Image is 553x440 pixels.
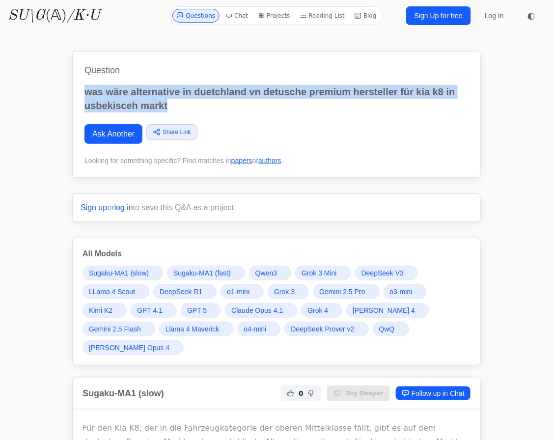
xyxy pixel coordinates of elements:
[353,305,415,315] span: [PERSON_NAME] 4
[89,324,141,334] span: Gemini 2.5 Flash
[160,287,202,297] span: DeepSeek R1
[274,287,295,297] span: Grok 3
[187,305,207,315] span: GPT 5
[225,303,297,318] a: Claude Opus 4.1
[305,387,317,399] button: Not Helpful
[231,157,252,165] a: papers
[238,322,281,336] a: o4-mini
[173,268,231,278] span: Sugaku-MA1 (fast)
[479,7,510,25] a: Log In
[83,266,163,280] a: Sugaku-MA1 (slow)
[172,9,220,23] a: Questions
[299,388,304,398] span: 0
[8,7,100,25] a: SU\G(𝔸)/K·U
[153,284,217,299] a: DeepSeek R1
[83,340,184,355] a: [PERSON_NAME] Opus 4
[114,203,133,212] a: log in
[84,156,469,165] div: Looking for something specific? Find matches in or .
[67,8,100,23] i: /K·U
[313,284,379,299] a: Gemini 2.5 Pro
[255,268,277,278] span: Qwen3
[355,266,418,280] a: DeepSeek V3
[351,9,381,23] a: Blog
[221,284,264,299] a: o1-mini
[89,287,135,297] span: LLama 4 Scout
[89,268,149,278] span: Sugaku-MA1 (slow)
[390,287,413,297] span: o3-mini
[181,303,221,318] a: GPT 5
[81,202,472,214] p: or to save this Q&A as a project.
[284,322,368,336] a: DeepSeek Prover v2
[319,287,365,297] span: Gemini 2.5 Pro
[83,248,470,260] h3: All Models
[81,203,107,212] a: Sign up
[83,284,149,299] a: LLama 4 Scout
[258,157,281,165] a: authors
[163,128,191,137] span: Share Link
[302,268,337,278] span: Grok 3 Mini
[84,124,142,144] a: Ask Another
[406,6,471,25] a: Sign Up for free
[227,287,249,297] span: o1-mini
[89,343,169,353] span: [PERSON_NAME] Opus 4
[254,9,294,23] a: Projects
[221,9,252,23] a: Chat
[291,324,354,334] span: DeepSeek Prover v2
[384,284,427,299] a: o3-mini
[361,268,404,278] span: DeepSeek V3
[396,386,470,400] a: Follow up in Chat
[89,305,112,315] span: Kimi K2
[84,63,469,77] h1: Question
[522,6,541,26] button: ◐
[379,324,395,334] span: QwQ
[83,322,155,336] a: Gemini 2.5 Flash
[244,324,267,334] span: o4-mini
[296,9,349,23] a: Reading List
[249,266,291,280] a: Qwen3
[301,303,342,318] a: Grok 4
[231,305,283,315] span: Claude Opus 4.1
[346,303,429,318] a: [PERSON_NAME] 4
[84,85,469,112] p: was wäre alternative in duetchland vn detusche premium hersteller für kia k8 in usbekisceh markt
[137,305,163,315] span: GPT 4.1
[83,303,127,318] a: Kimi K2
[166,324,220,334] span: Llama 4 Maverick
[307,305,328,315] span: Grok 4
[295,266,351,280] a: Grok 3 Mini
[83,386,164,400] h2: Sugaku-MA1 (slow)
[373,322,409,336] a: QwQ
[268,284,309,299] a: Grok 3
[527,11,535,20] span: ◐
[8,8,45,23] i: SU\G
[131,303,177,318] a: GPT 4.1
[285,387,297,399] button: Helpful
[159,322,234,336] a: Llama 4 Maverick
[167,266,245,280] a: Sugaku-MA1 (fast)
